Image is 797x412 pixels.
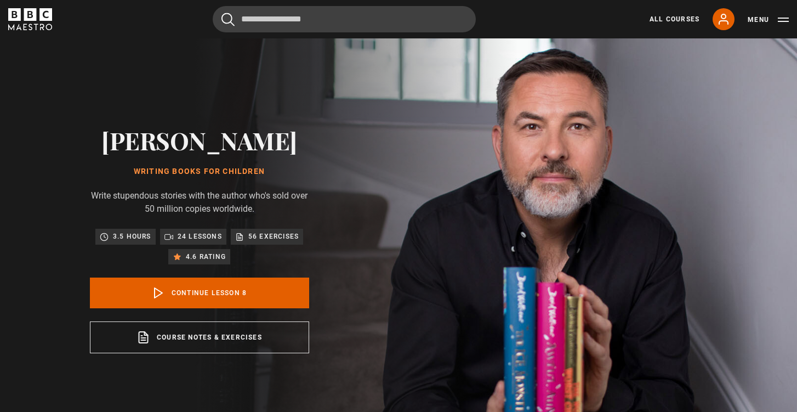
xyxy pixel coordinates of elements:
p: 56 exercises [248,231,299,242]
h2: [PERSON_NAME] [90,126,309,154]
p: Write stupendous stories with the author who's sold over 50 million copies worldwide. [90,189,309,216]
svg: BBC Maestro [8,8,52,30]
input: Search [213,6,476,32]
a: All Courses [650,14,699,24]
h1: Writing Books for Children [90,167,309,176]
p: 24 lessons [178,231,222,242]
p: 3.5 hours [113,231,151,242]
p: 4.6 rating [186,251,226,262]
button: Toggle navigation [748,14,789,25]
button: Submit the search query [221,13,235,26]
a: Continue lesson 8 [90,278,309,308]
a: Course notes & exercises [90,321,309,353]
